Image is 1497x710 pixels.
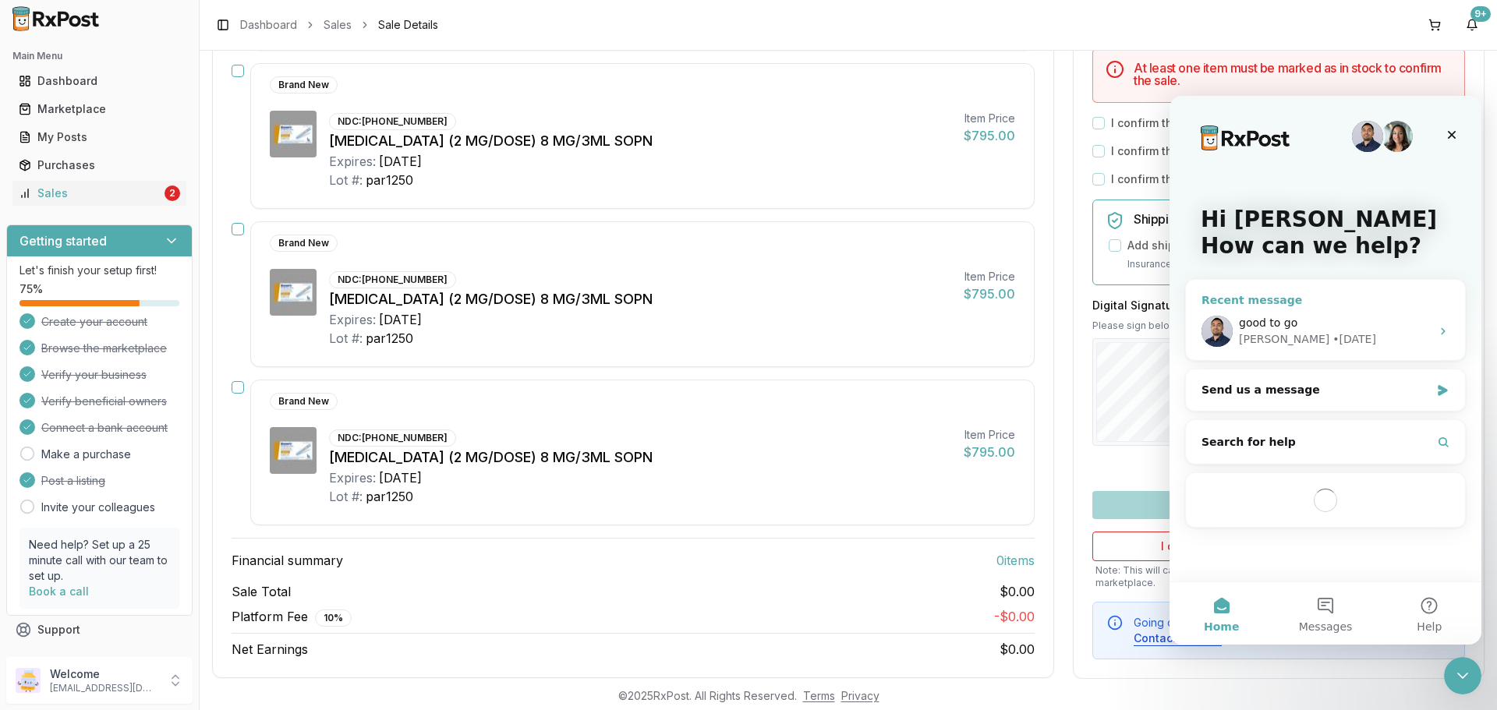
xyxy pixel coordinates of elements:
[1460,12,1485,37] button: 9+
[1134,630,1222,645] button: Contact support
[19,157,180,173] div: Purchases
[232,582,291,601] span: Sale Total
[19,263,179,278] p: Let's finish your setup first!
[1170,96,1481,645] iframe: Intercom live chat
[964,111,1015,126] div: Item Price
[366,171,413,189] div: par1250
[1444,657,1481,694] iframe: Intercom live chat
[1111,115,1458,131] label: I confirm that the 0 selected items are in stock and ready to ship
[50,682,158,694] p: [EMAIL_ADDRESS][DOMAIN_NAME]
[240,17,297,33] a: Dashboard
[379,310,422,329] div: [DATE]
[270,393,338,410] div: Brand New
[270,427,317,474] img: Ozempic (2 MG/DOSE) 8 MG/3ML SOPN
[16,668,41,693] img: User avatar
[378,17,438,33] span: Sale Details
[19,129,180,145] div: My Posts
[329,113,456,130] div: NDC: [PHONE_NUMBER]
[1092,297,1465,313] h3: Digital Signature
[964,427,1015,443] div: Item Price
[329,487,363,506] div: Lot #:
[41,367,147,383] span: Verify your business
[1134,213,1452,225] h5: Shipping Insurance
[1092,531,1465,560] button: I don't have these items available anymore
[964,284,1015,303] div: $795.00
[19,101,180,117] div: Marketplace
[41,420,168,436] span: Connect a bank account
[1111,143,1433,159] label: I confirm that all 0 selected items match the listed condition
[50,666,158,682] p: Welcome
[6,644,193,672] button: Feedback
[1127,256,1452,272] p: Insurance covers loss, damage, or theft during transit.
[1470,6,1491,22] div: 9+
[329,271,456,288] div: NDC: [PHONE_NUMBER]
[6,125,193,150] button: My Posts
[6,181,193,206] button: Sales2
[6,616,193,644] button: Support
[19,231,107,250] h3: Getting started
[329,130,951,152] div: [MEDICAL_DATA] (2 MG/DOSE) 8 MG/3ML SOPN
[841,689,879,702] a: Privacy
[12,151,186,179] a: Purchases
[232,551,343,570] span: Financial summary
[41,473,105,489] span: Post a listing
[329,447,951,468] div: [MEDICAL_DATA] (2 MG/DOSE) 8 MG/3ML SOPN
[19,281,43,297] span: 75 %
[366,487,413,506] div: par1250
[324,17,352,33] a: Sales
[41,447,131,462] a: Make a purchase
[6,97,193,122] button: Marketplace
[270,269,317,316] img: Ozempic (2 MG/DOSE) 8 MG/3ML SOPN
[19,185,161,201] div: Sales
[329,310,376,329] div: Expires:
[12,179,186,207] a: Sales2
[270,111,317,157] img: Ozempic (2 MG/DOSE) 8 MG/3ML SOPN
[37,650,90,666] span: Feedback
[329,468,376,487] div: Expires:
[329,288,951,310] div: [MEDICAL_DATA] (2 MG/DOSE) 8 MG/3ML SOPN
[1000,641,1035,657] span: $0.00
[1127,238,1425,253] label: Add shipping insurance for $0.00 ( 1.5 % of order value)
[270,235,338,252] div: Brand New
[803,689,835,702] a: Terms
[29,537,170,584] p: Need help? Set up a 25 minute call with our team to set up.
[6,153,193,178] button: Purchases
[19,73,180,89] div: Dashboard
[232,607,352,627] span: Platform Fee
[165,185,180,201] div: 2
[1134,62,1452,87] h5: At least one item must be marked as in stock to confirm the sale.
[6,69,193,94] button: Dashboard
[1092,563,1465,588] p: Note: This will cancel the sale and automatically remove these items from the marketplace.
[329,329,363,348] div: Lot #:
[232,640,308,659] span: Net Earnings
[41,341,167,356] span: Browse the marketplace
[996,551,1035,570] span: 0 item s
[270,76,338,94] div: Brand New
[12,50,186,62] h2: Main Menu
[240,17,438,33] nav: breadcrumb
[994,609,1035,624] span: - $0.00
[41,394,167,409] span: Verify beneficial owners
[964,443,1015,461] div: $795.00
[379,152,422,171] div: [DATE]
[329,152,376,171] div: Expires:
